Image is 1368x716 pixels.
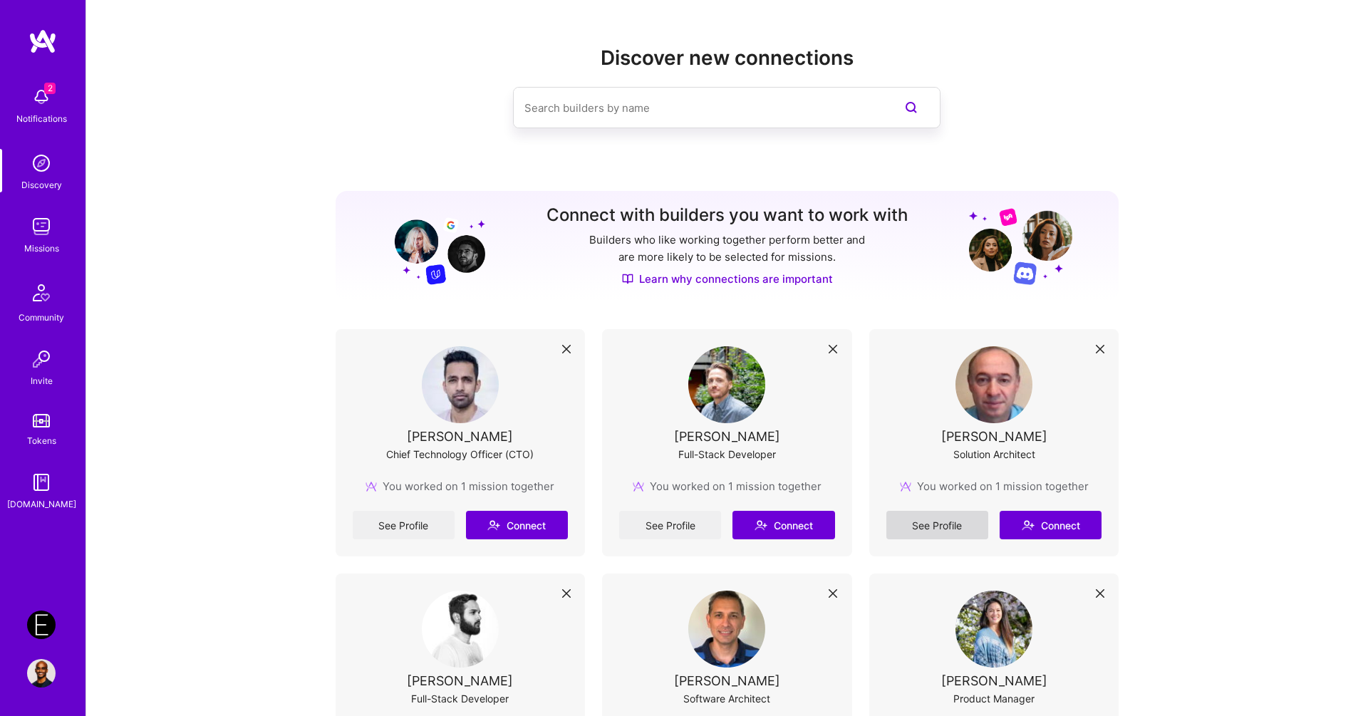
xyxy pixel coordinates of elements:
[27,212,56,241] img: teamwork
[586,232,868,266] p: Builders who like working together perform better and are more likely to be selected for missions.
[27,83,56,111] img: bell
[21,177,62,192] div: Discovery
[683,691,770,706] div: Software Architect
[1096,589,1104,598] i: icon Close
[407,429,513,444] div: [PERSON_NAME]
[619,511,721,539] a: See Profile
[900,481,911,492] img: mission icon
[487,519,500,531] i: icon Connect
[27,149,56,177] img: discovery
[466,511,568,539] button: Connect
[732,511,834,539] button: Connect
[688,591,765,668] img: User Avatar
[366,479,554,494] div: You worked on 1 mission together
[953,691,1035,706] div: Product Manager
[366,481,377,492] img: mission icon
[900,479,1089,494] div: You worked on 1 mission together
[524,90,872,126] input: Search builders by name
[422,591,499,668] img: User Avatar
[562,589,571,598] i: icon Close
[24,611,59,639] a: Endeavor: Olympic Engineering -3338OEG275
[546,205,908,226] h3: Connect with builders you want to work with
[903,99,920,116] i: icon SearchPurple
[24,659,59,688] a: User Avatar
[1000,511,1102,539] button: Connect
[633,481,644,492] img: mission icon
[941,429,1047,444] div: [PERSON_NAME]
[28,28,57,54] img: logo
[16,111,67,126] div: Notifications
[24,241,59,256] div: Missions
[969,207,1072,285] img: Grow your network
[955,591,1032,668] img: User Avatar
[955,346,1032,423] img: User Avatar
[622,271,833,286] a: Learn why connections are important
[886,511,988,539] a: See Profile
[688,346,765,423] img: User Avatar
[44,83,56,94] span: 2
[27,611,56,639] img: Endeavor: Olympic Engineering -3338OEG275
[829,589,837,598] i: icon Close
[27,433,56,448] div: Tokens
[941,673,1047,688] div: [PERSON_NAME]
[407,673,513,688] div: [PERSON_NAME]
[27,659,56,688] img: User Avatar
[19,310,64,325] div: Community
[27,345,56,373] img: Invite
[353,511,455,539] a: See Profile
[829,345,837,353] i: icon Close
[382,207,485,285] img: Grow your network
[674,429,780,444] div: [PERSON_NAME]
[27,468,56,497] img: guide book
[7,497,76,512] div: [DOMAIN_NAME]
[755,519,767,531] i: icon Connect
[678,447,776,462] div: Full-Stack Developer
[33,414,50,427] img: tokens
[953,447,1035,462] div: Solution Architect
[633,479,822,494] div: You worked on 1 mission together
[336,46,1119,70] h2: Discover new connections
[31,373,53,388] div: Invite
[622,273,633,285] img: Discover
[562,345,571,353] i: icon Close
[1022,519,1035,531] i: icon Connect
[674,673,780,688] div: [PERSON_NAME]
[1096,345,1104,353] i: icon Close
[422,346,499,423] img: User Avatar
[24,276,58,310] img: Community
[411,691,509,706] div: Full-Stack Developer
[386,447,534,462] div: Chief Technology Officer (CTO)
